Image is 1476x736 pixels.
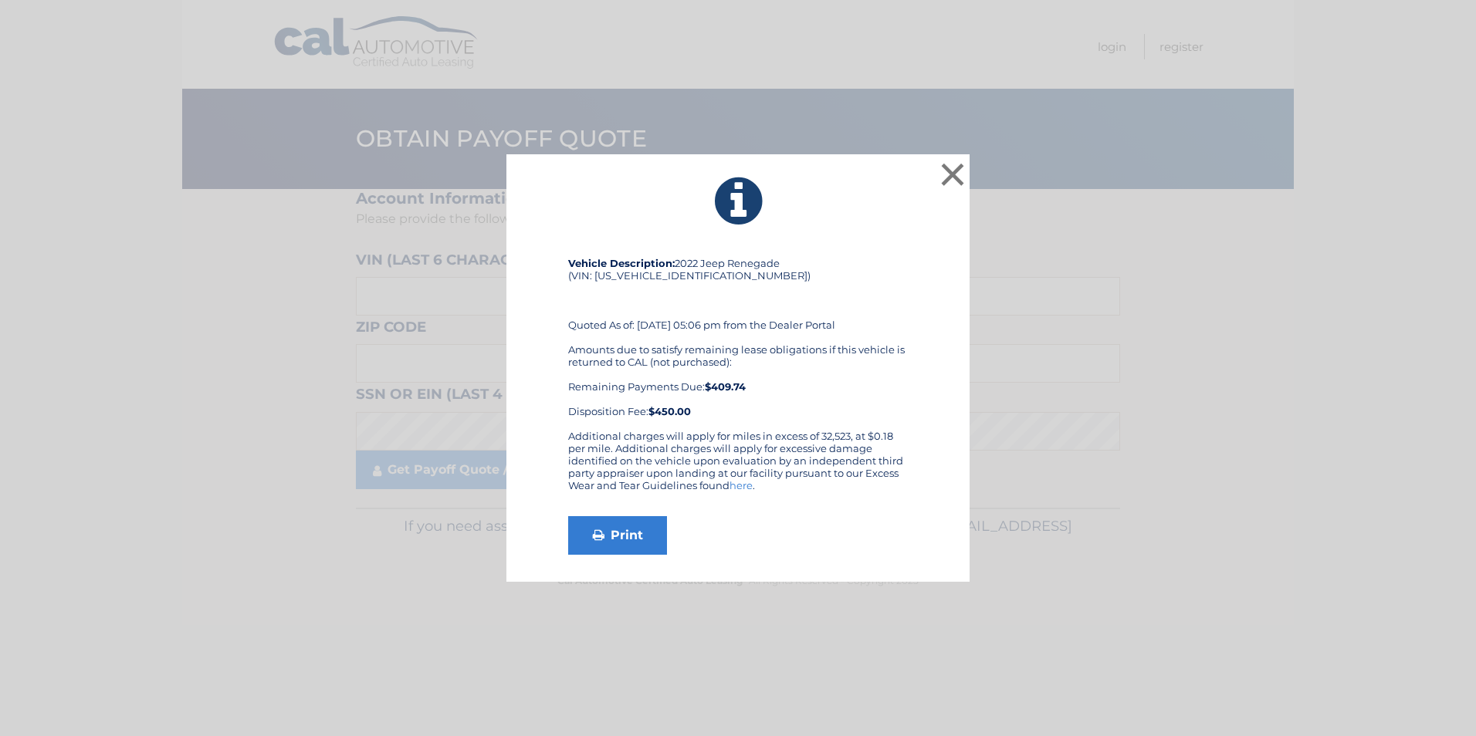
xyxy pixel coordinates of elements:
a: here [730,479,753,491]
div: Additional charges will apply for miles in excess of 32,523, at $0.18 per mile. Additional charge... [568,430,908,504]
strong: $450.00 [648,405,691,417]
div: Amounts due to satisfy remaining lease obligations if this vehicle is returned to CAL (not purcha... [568,343,908,417]
a: Print [568,516,667,555]
div: 2022 Jeep Renegade (VIN: [US_VEHICLE_IDENTIFICATION_NUMBER]) Quoted As of: [DATE] 05:06 pm from t... [568,257,908,430]
strong: Vehicle Description: [568,257,675,269]
button: × [937,159,968,190]
b: $409.74 [705,380,746,393]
